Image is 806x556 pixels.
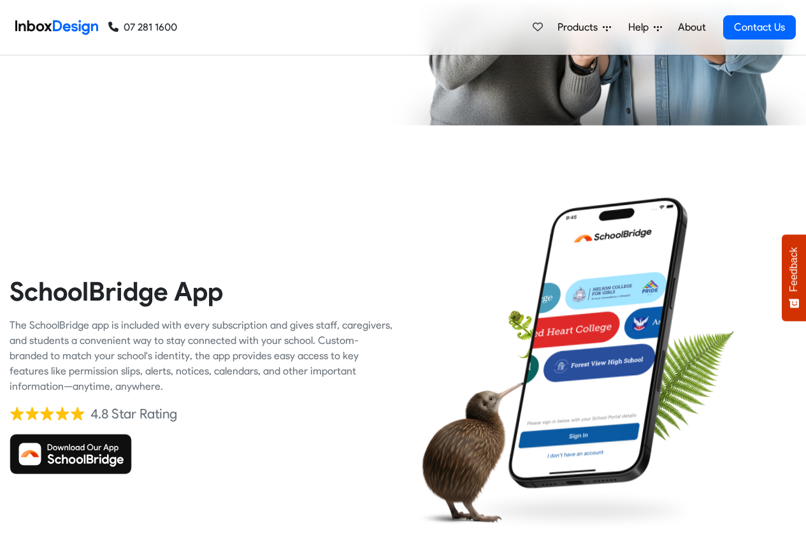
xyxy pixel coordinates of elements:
[90,404,177,424] div: 4.8 Star Rating
[108,20,177,35] a: 07 281 1600
[552,15,616,40] a: Products
[723,15,796,39] a: Contact Us
[464,485,700,536] img: shadow.png
[10,318,394,394] div: The SchoolBridge app is included with every subscription and gives staff, caregivers, and student...
[782,234,806,321] button: Feedback - Show survey
[623,15,667,40] a: Help
[788,247,800,292] span: Feedback
[10,434,132,474] img: Download SchoolBridge App
[674,15,709,40] a: About
[558,20,603,35] span: Products
[495,196,701,489] img: phone.png
[413,380,524,530] img: kiwi_bird.png
[628,20,654,35] span: Help
[10,275,394,308] heading: SchoolBridge App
